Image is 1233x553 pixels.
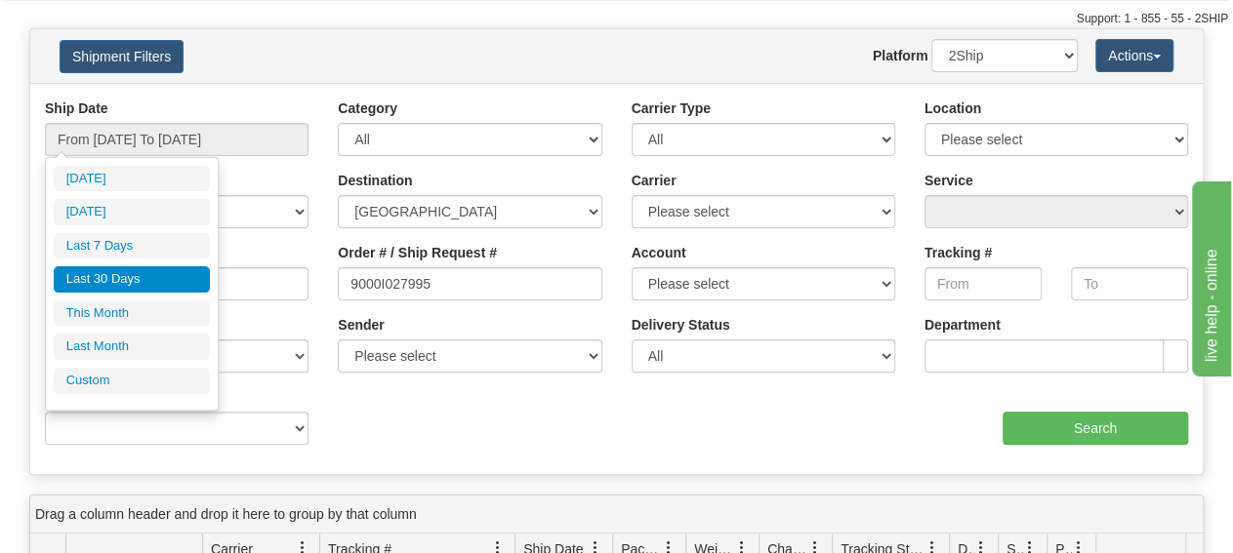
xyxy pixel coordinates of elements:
label: Department [925,315,1001,335]
button: Actions [1095,39,1173,72]
label: Order # / Ship Request # [338,243,497,262]
div: grid grouping header [30,495,1203,533]
iframe: chat widget [1188,177,1231,375]
li: [DATE] [54,199,210,225]
label: Service [925,171,973,190]
label: Account [632,243,686,262]
label: Ship Date [45,99,108,118]
label: Platform [873,46,928,65]
li: Custom [54,368,210,394]
div: live help - online [15,12,181,35]
li: [DATE] [54,166,210,192]
li: Last Month [54,334,210,360]
label: Delivery Status [632,315,730,335]
label: Category [338,99,397,118]
label: Carrier Type [632,99,711,118]
li: This Month [54,300,210,327]
label: Tracking # [925,243,992,262]
label: Destination [338,171,412,190]
input: Search [1003,412,1188,445]
li: Last 7 Days [54,233,210,259]
div: Support: 1 - 855 - 55 - 2SHIP [5,11,1228,27]
li: Last 30 Days [54,266,210,293]
label: Sender [338,315,384,335]
input: To [1071,267,1188,300]
input: From [925,267,1042,300]
button: Shipment Filters [60,40,184,73]
label: Location [925,99,981,118]
label: Carrier [632,171,677,190]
